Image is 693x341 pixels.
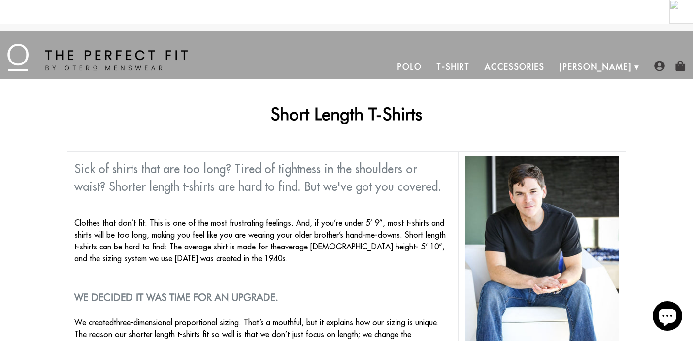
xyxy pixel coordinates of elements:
[477,55,552,79] a: Accessories
[67,103,626,124] h1: Short Length T-Shirts
[654,61,665,71] img: user-account-icon.png
[650,301,685,333] inbox-online-store-chat: Shopify online store chat
[429,55,477,79] a: T-Shirt
[7,44,188,71] img: The Perfect Fit - by Otero Menswear - Logo
[114,317,239,328] a: three-dimensional proportional sizing
[74,161,441,194] span: Sick of shirts that are too long? Tired of tightness in the shoulders or waist? Shorter length t-...
[281,242,416,252] a: average [DEMOGRAPHIC_DATA] height
[552,55,639,79] a: [PERSON_NAME]
[74,291,451,303] h2: We decided it was time for an upgrade.
[675,61,686,71] img: shopping-bag-icon.png
[74,217,451,264] p: Clothes that don’t fit: This is one of the most frustrating feelings. And, if you’re under 5’ 9”,...
[390,55,429,79] a: Polo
